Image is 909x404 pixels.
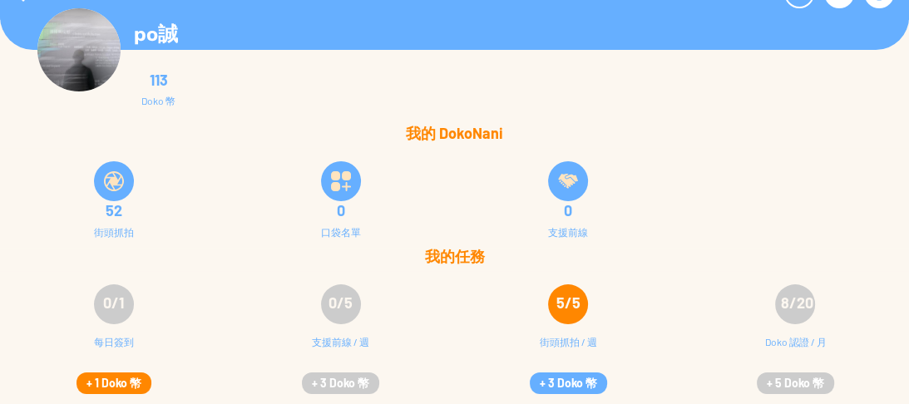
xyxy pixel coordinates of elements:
div: 0 [237,202,444,219]
button: + 3 Doko 幣 [302,372,379,394]
img: bucketListIcon.svg [331,171,351,191]
img: frontLineSupply.svg [558,171,578,191]
div: 支援前線 / 週 [312,334,369,367]
span: 5/5 [556,293,580,312]
div: 口袋名單 [321,226,361,238]
div: 52 [10,202,217,219]
span: 8/20 [780,293,813,312]
div: 支援前線 [548,226,588,238]
button: + 5 Doko 幣 [757,372,834,394]
div: 街頭抓拍 [94,226,134,238]
div: 每日簽到 [94,334,134,367]
button: + 3 Doko 幣 [530,372,607,394]
p: po誠 [134,21,178,48]
div: 街頭抓拍 / 週 [540,334,597,367]
button: + 1 Doko 幣 [77,372,151,394]
img: snapShot.svg [104,171,124,191]
div: Doko 認證 / 月 [764,334,826,367]
span: 0/1 [103,293,124,312]
img: Visruth.jpg not found [37,8,121,91]
div: Doko 幣 [141,95,175,106]
div: 0 [465,202,672,219]
div: 113 [141,71,175,88]
span: 0/5 [329,293,353,312]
